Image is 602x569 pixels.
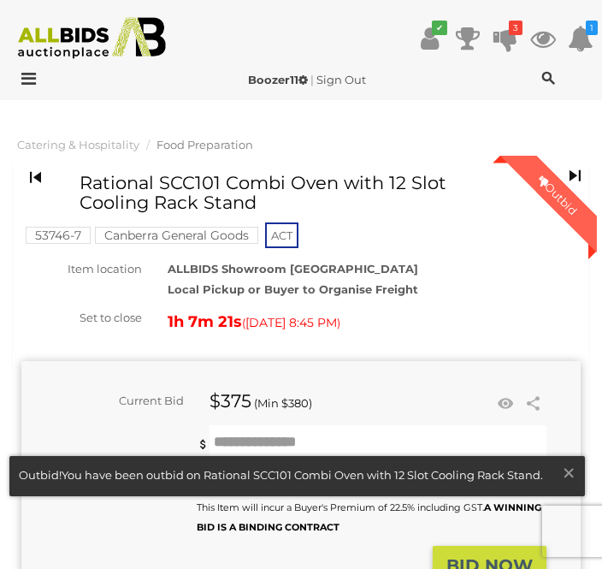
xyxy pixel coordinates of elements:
h1: Rational SCC101 Combi Oven with 12 Slot Cooling Rack Stand [80,173,489,212]
strong: 1h 7m 21s [168,312,242,331]
mark: 53746-7 [26,227,91,244]
a: 3 [493,23,518,54]
div: Set to close [9,308,155,328]
a: 53746-7 [26,228,91,242]
li: Watch this item [493,391,518,417]
i: 3 [509,21,522,35]
div: Current Bid [21,391,197,411]
i: 1 [586,21,598,35]
i: ✔ [432,21,447,35]
mark: Canberra General Goods [95,227,258,244]
div: Item location [9,259,155,279]
a: Food Preparation [156,138,253,151]
a: ✔ [417,23,443,54]
strong: $375 [210,390,251,412]
a: Catering & Hospitality [17,138,139,151]
small: This Item will incur a Buyer's Premium of 22.5% including GST. [197,501,541,533]
span: [DATE] 8:45 PM [245,315,337,330]
a: Canberra General Goods [95,228,258,242]
strong: ALLBIDS Showroom [GEOGRAPHIC_DATA] [168,262,418,276]
a: Boozer11 [248,73,310,86]
a: 1 [568,23,593,54]
span: ACT [265,222,298,248]
span: ( ) [242,316,340,329]
span: (Min $380) [254,396,312,410]
div: Outbid [518,156,597,234]
strong: Local Pickup or Buyer to Organise Freight [168,282,418,296]
span: | [310,73,314,86]
span: × [561,456,576,489]
a: Sign Out [316,73,366,86]
strong: Boozer11 [248,73,308,86]
img: Allbids.com.au [9,17,174,59]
